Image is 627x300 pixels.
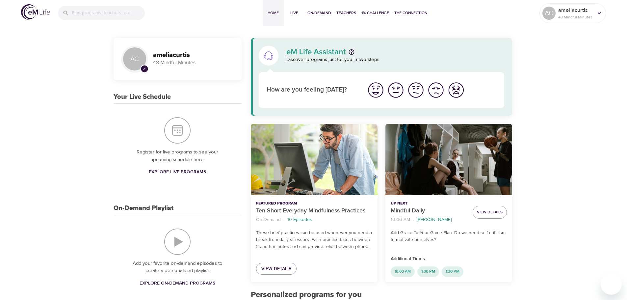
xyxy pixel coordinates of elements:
[394,10,427,16] span: The Connection
[149,168,206,176] span: Explore Live Programs
[391,215,467,224] nav: breadcrumb
[446,80,466,100] button: I'm feeling worst
[447,81,465,99] img: worst
[367,81,385,99] img: great
[391,230,507,243] p: Add Grace To Your Game Plan: Do we need self-criticism to motivate ourselves?
[386,80,406,100] button: I'm feeling good
[336,10,356,16] span: Teachers
[391,216,410,223] p: 10:00 AM
[426,80,446,100] button: I'm feeling bad
[558,6,593,14] p: ameliacurtis
[256,201,372,206] p: Featured Program
[406,80,426,100] button: I'm feeling ok
[366,80,386,100] button: I'm feeling great
[391,269,415,274] span: 10:00 AM
[307,10,331,16] span: On-Demand
[72,6,145,20] input: Find programs, teachers, etc...
[391,206,467,215] p: Mindful Daily
[391,256,507,262] p: Additional Times
[387,81,405,99] img: good
[140,279,215,287] span: Explore On-Demand Programs
[473,206,507,219] button: View Details
[283,215,285,224] li: ·
[286,48,346,56] p: eM Life Assistant
[391,201,467,206] p: Up Next
[21,4,50,20] img: logo
[407,81,425,99] img: ok
[164,229,191,255] img: On-Demand Playlist
[391,266,415,277] div: 10:00 AM
[127,149,228,163] p: Register for live programs to see your upcoming schedule here.
[256,230,372,250] p: These brief practices can be used whenever you need a break from daily stressors. Each practice t...
[417,269,439,274] span: 1:00 PM
[256,215,372,224] nav: breadcrumb
[442,269,463,274] span: 1:30 PM
[256,206,372,215] p: Ten Short Everyday Mindfulness Practices
[256,263,297,275] a: View Details
[127,260,228,275] p: Add your favorite on-demand episodes to create a personalized playlist.
[286,56,505,64] p: Discover programs just for you in two steps
[261,265,291,273] span: View Details
[251,290,512,300] h2: Personalized programs for you
[146,166,209,178] a: Explore Live Programs
[417,266,439,277] div: 1:00 PM
[267,85,358,95] p: How are you feeling [DATE]?
[114,205,173,212] h3: On-Demand Playlist
[477,209,503,216] span: View Details
[251,124,378,195] button: Ten Short Everyday Mindfulness Practices
[442,266,463,277] div: 1:30 PM
[121,46,148,72] div: AC
[153,51,234,59] h3: ameliacurtis
[361,10,389,16] span: 1% Challenge
[427,81,445,99] img: bad
[153,59,234,67] p: 48 Mindful Minutes
[287,216,312,223] p: 10 Episodes
[542,7,556,20] div: AC
[263,50,274,61] img: eM Life Assistant
[601,274,622,295] iframe: Button to launch messaging window
[385,124,512,195] button: Mindful Daily
[413,215,414,224] li: ·
[417,216,452,223] p: [PERSON_NAME]
[137,277,218,289] a: Explore On-Demand Programs
[164,117,191,144] img: Your Live Schedule
[114,93,171,101] h3: Your Live Schedule
[558,14,593,20] p: 48 Mindful Minutes
[286,10,302,16] span: Live
[265,10,281,16] span: Home
[256,216,281,223] p: On-Demand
